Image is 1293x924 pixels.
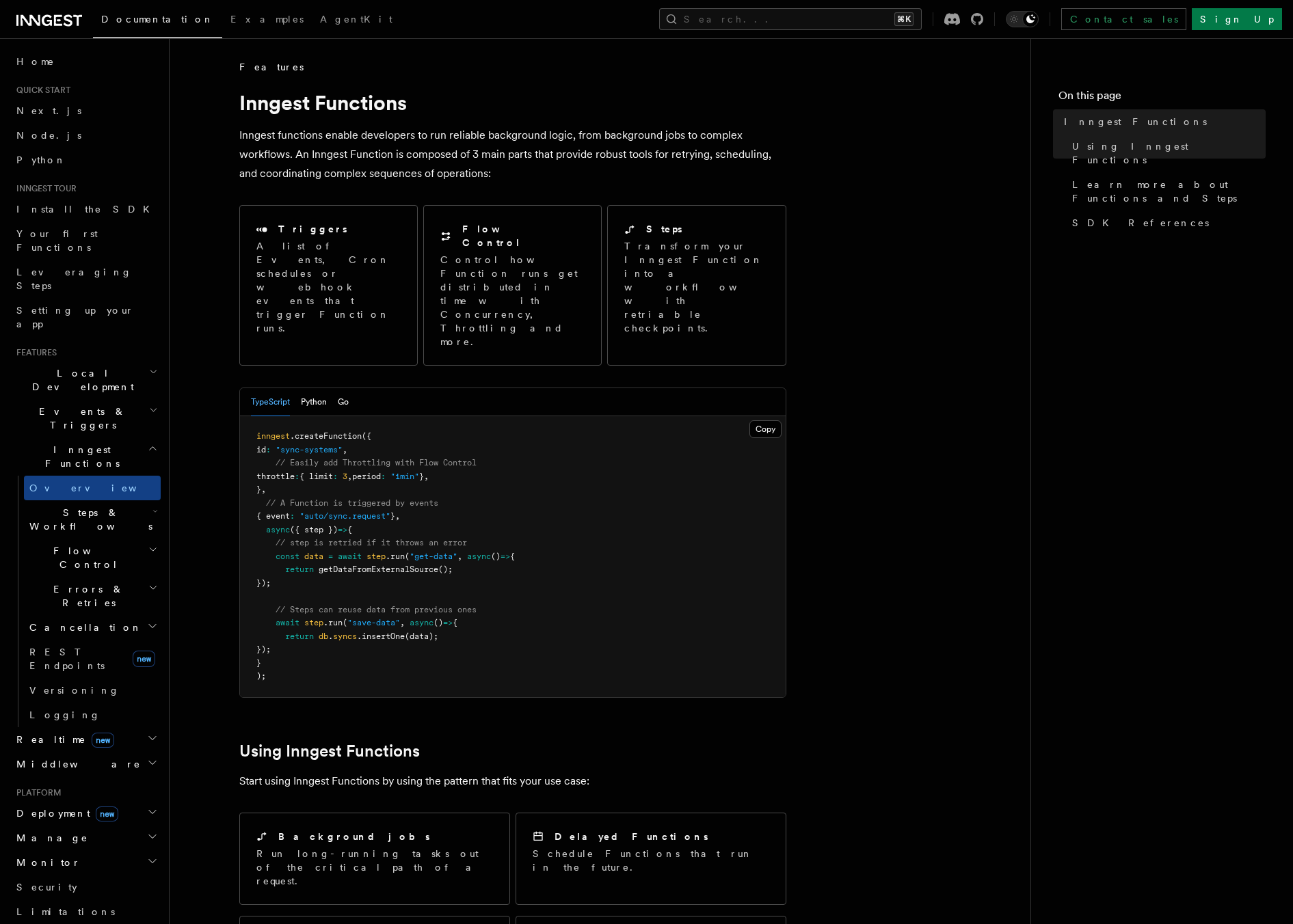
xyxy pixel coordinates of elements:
[256,578,271,588] span: });
[301,388,327,416] button: Python
[11,752,161,776] button: Middleware
[11,437,161,476] button: Inngest Functions
[438,565,453,574] span: ();
[533,847,769,874] p: Schedule Functions that run in the future.
[11,831,88,845] span: Manage
[395,511,400,521] span: ,
[239,772,786,791] p: Start using Inngest Functions by using the pattern that fits your use case:
[1072,178,1266,205] span: Learn more about Functions and Steps
[646,222,682,236] h2: Steps
[239,742,420,761] a: Using Inngest Functions
[304,552,323,561] span: data
[347,618,400,627] span: "save-data"
[352,472,381,481] span: period
[405,631,438,641] span: (data);
[1058,87,1266,109] h4: On this page
[11,260,161,298] a: Leveraging Steps
[1067,210,1266,235] a: SDK References
[251,388,290,416] button: TypeScript
[256,472,295,481] span: throttle
[239,90,786,115] h1: Inngest Functions
[101,14,214,25] span: Documentation
[133,651,155,667] span: new
[362,431,371,441] span: ({
[11,733,114,746] span: Realtime
[16,228,98,253] span: Your first Functions
[319,565,438,574] span: getDataFromExternalSource
[11,476,161,727] div: Inngest Functions
[510,552,515,561] span: {
[24,506,152,533] span: Steps & Workflows
[11,826,161,850] button: Manage
[256,658,261,668] span: }
[11,85,70,96] span: Quick start
[96,806,118,821] span: new
[11,850,161,875] button: Monitor
[405,552,410,561] span: (
[659,8,922,30] button: Search...⌘K
[607,205,786,366] a: StepsTransform your Inngest Function into a workflow with retriable checkpoints.
[453,618,457,627] span: {
[366,552,386,561] span: step
[11,757,141,771] span: Middleware
[390,511,395,521] span: }
[11,366,149,394] span: Local Development
[16,267,132,291] span: Leveraging Steps
[266,525,290,534] span: async
[222,4,312,37] a: Examples
[16,204,158,215] span: Install the SDK
[749,420,782,438] button: Copy
[295,472,299,481] span: :
[256,431,290,441] span: inngest
[11,806,118,820] span: Deployment
[256,644,271,654] span: });
[381,472,386,481] span: :
[290,431,362,441] span: .createFunction
[338,388,349,416] button: Go
[1067,172,1266,210] a: Learn more about Functions and Steps
[256,445,266,454] span: id
[11,443,148,470] span: Inngest Functions
[343,472,347,481] span: 3
[266,445,271,454] span: :
[11,727,161,752] button: Realtimenew
[256,671,266,681] span: );
[1072,139,1266,167] span: Using Inngest Functions
[16,130,81,141] span: Node.js
[347,525,352,534] span: {
[24,703,161,727] a: Logging
[338,525,347,534] span: =>
[92,733,114,748] span: new
[29,647,105,671] span: REST Endpoints
[278,222,347,236] h2: Triggers
[462,222,585,249] h2: Flow Control
[624,239,771,335] p: Transform your Inngest Function into a workflow with retriable checkpoints.
[239,205,418,366] a: TriggersA list of Events, Cron schedules or webhook events that trigger Function runs.
[285,631,314,641] span: return
[256,511,290,521] span: { event
[11,98,161,123] a: Next.js
[266,498,438,508] span: // A Function is triggered by events
[1067,134,1266,172] a: Using Inngest Functions
[343,618,347,627] span: (
[343,445,347,454] span: ,
[29,709,101,720] span: Logging
[410,618,434,627] span: async
[239,60,304,74] span: Features
[24,640,161,678] a: REST Endpointsnew
[410,552,457,561] span: "get-data"
[424,472,429,481] span: ,
[501,552,510,561] span: =>
[11,347,57,358] span: Features
[467,552,491,561] span: async
[276,458,477,467] span: // Easily add Throttling with Flow Control
[11,405,149,432] span: Events & Triggers
[16,882,77,893] span: Security
[29,483,170,493] span: Overview
[11,856,81,869] span: Monitor
[11,49,161,74] a: Home
[290,525,338,534] span: ({ step })
[93,4,222,38] a: Documentation
[1058,109,1266,134] a: Inngest Functions
[276,445,343,454] span: "sync-systems"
